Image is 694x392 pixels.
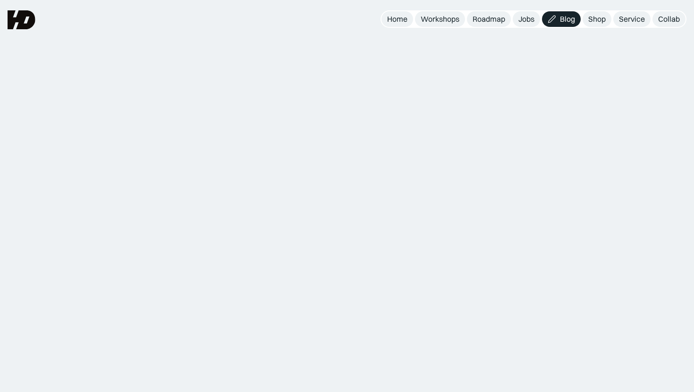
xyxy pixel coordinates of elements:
div: Roadmap [473,14,505,24]
a: Workshops [415,11,465,27]
a: Collab [652,11,686,27]
a: Jobs [513,11,540,27]
a: Shop [583,11,611,27]
div: Blog [560,14,575,24]
a: Home [381,11,413,27]
div: Service [619,14,645,24]
div: Collab [658,14,680,24]
div: Home [387,14,407,24]
div: Jobs [518,14,534,24]
div: Shop [588,14,606,24]
a: Blog [542,11,581,27]
div: Workshops [421,14,459,24]
a: Service [613,11,651,27]
a: Roadmap [467,11,511,27]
